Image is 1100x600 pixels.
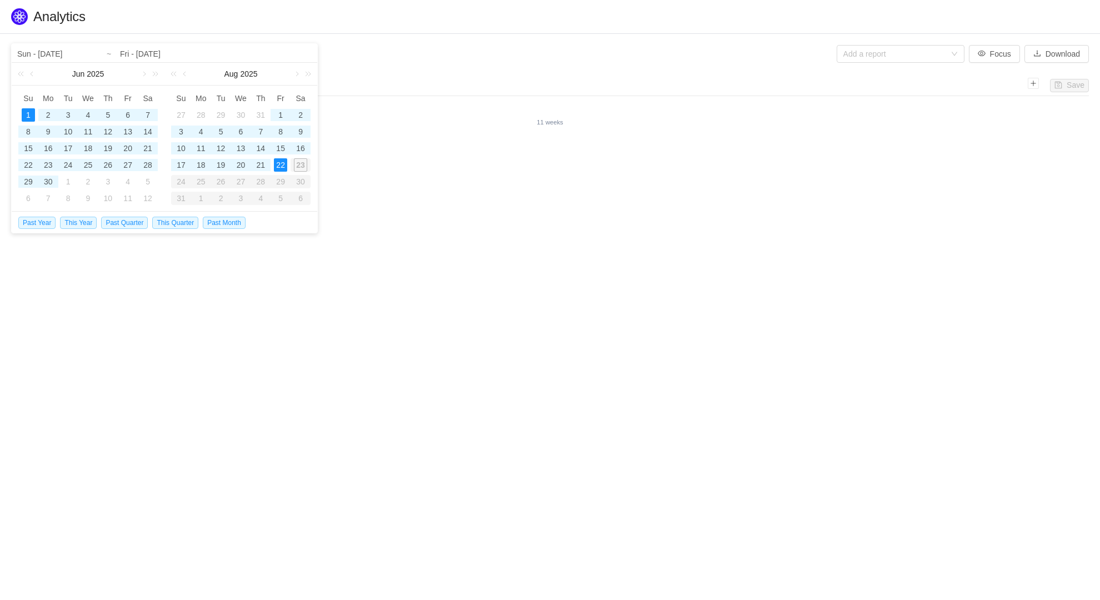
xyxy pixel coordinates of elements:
div: 6 [234,125,247,138]
div: 29 [214,108,228,122]
span: This Year [60,217,97,229]
td: August 1, 2025 [271,107,291,123]
span: Past Quarter [101,217,148,229]
td: September 5, 2025 [271,190,291,207]
td: August 25, 2025 [191,173,211,190]
a: Next year (Control + right) [146,63,161,85]
td: June 27, 2025 [118,157,138,173]
div: 13 [121,125,134,138]
td: July 8, 2025 [58,190,78,207]
div: 4 [121,175,134,188]
a: 2025 [239,63,258,85]
td: June 19, 2025 [98,140,118,157]
div: 4 [251,192,271,205]
td: June 1, 2025 [18,107,38,123]
div: 10 [174,142,188,155]
td: August 22, 2025 [271,157,291,173]
td: July 1, 2025 [58,173,78,190]
div: 22 [274,158,287,172]
span: Fr [271,93,291,103]
div: 11 [81,125,94,138]
div: Add a report [843,48,946,59]
td: June 3, 2025 [58,107,78,123]
span: We [231,93,251,103]
div: 31 [171,192,191,205]
td: June 14, 2025 [138,123,158,140]
th: Tue [58,90,78,107]
td: August 5, 2025 [211,123,231,140]
th: Sat [138,90,158,107]
span: Tu [58,93,78,103]
div: 26 [211,175,231,188]
th: Wed [78,90,98,107]
i: icon: plus [1028,78,1039,89]
td: September 2, 2025 [211,190,231,207]
span: Fr [118,93,138,103]
input: Start date [17,47,159,61]
div: 24 [62,158,75,172]
div: 24 [171,175,191,188]
th: Fri [118,90,138,107]
span: Sa [138,93,158,103]
div: 3 [174,125,188,138]
th: Sat [291,90,311,107]
th: Mon [191,90,211,107]
td: July 5, 2025 [138,173,158,190]
div: 28 [251,175,271,188]
div: 11 [194,142,208,155]
small: 11 weeks [537,119,563,126]
div: 17 [174,158,188,172]
a: Next month (PageDown) [291,63,301,85]
div: 5 [141,175,154,188]
td: June 30, 2025 [38,173,58,190]
div: 13 [234,142,247,155]
td: July 6, 2025 [18,190,38,207]
div: 12 [214,142,228,155]
th: Mon [38,90,58,107]
td: June 12, 2025 [98,123,118,140]
td: August 23, 2025 [291,157,311,173]
td: June 26, 2025 [98,157,118,173]
div: 10 [62,125,75,138]
td: June 7, 2025 [138,107,158,123]
a: Last year (Control + left) [168,63,183,85]
td: August 11, 2025 [191,140,211,157]
td: August 10, 2025 [171,140,191,157]
th: Tue [211,90,231,107]
td: June 20, 2025 [118,140,138,157]
a: Aug [223,63,239,85]
td: July 11, 2025 [118,190,138,207]
td: July 31, 2025 [251,107,271,123]
span: Su [171,93,191,103]
th: Sun [171,90,191,107]
td: June 17, 2025 [58,140,78,157]
div: 17 [62,142,75,155]
div: 7 [141,108,154,122]
div: 2 [211,192,231,205]
span: Sa [291,93,311,103]
td: July 29, 2025 [211,107,231,123]
span: Past Year [18,217,56,229]
span: We [78,93,98,103]
span: Mo [38,93,58,103]
td: July 10, 2025 [98,190,118,207]
td: August 16, 2025 [291,140,311,157]
td: June 16, 2025 [38,140,58,157]
div: 19 [214,158,228,172]
td: July 30, 2025 [231,107,251,123]
div: 21 [254,158,267,172]
div: 20 [121,142,134,155]
td: June 28, 2025 [138,157,158,173]
input: End date [120,47,312,61]
th: Wed [231,90,251,107]
div: 3 [62,108,75,122]
div: 23 [291,158,311,172]
div: 1 [62,175,75,188]
div: 22 [22,158,35,172]
td: August 6, 2025 [231,123,251,140]
div: 25 [81,158,94,172]
div: 18 [194,158,208,172]
td: August 4, 2025 [191,123,211,140]
td: August 30, 2025 [291,173,311,190]
td: August 18, 2025 [191,157,211,173]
